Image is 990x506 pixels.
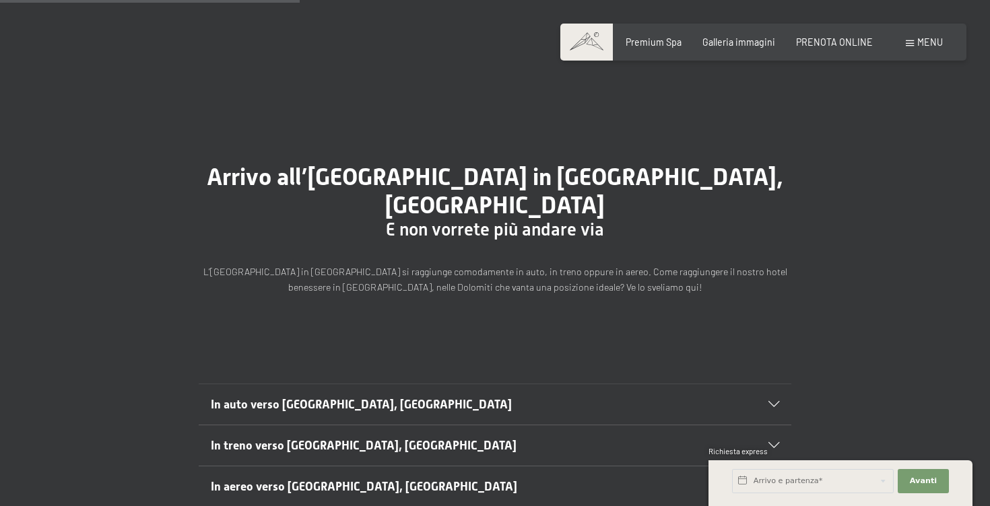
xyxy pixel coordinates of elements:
a: PRENOTA ONLINE [796,36,873,48]
span: E non vorrete più andare via [386,219,604,240]
span: Arrivo all’[GEOGRAPHIC_DATA] in [GEOGRAPHIC_DATA], [GEOGRAPHIC_DATA] [207,163,783,219]
span: Menu [917,36,943,48]
span: In auto verso [GEOGRAPHIC_DATA], [GEOGRAPHIC_DATA] [211,398,512,411]
span: Richiesta express [708,447,768,456]
a: Premium Spa [626,36,682,48]
p: L’[GEOGRAPHIC_DATA] in [GEOGRAPHIC_DATA] si raggiunge comodamente in auto, in treno oppure in aer... [199,264,791,295]
a: Galleria immagini [702,36,775,48]
button: Avanti [898,469,949,493]
span: In aereo verso [GEOGRAPHIC_DATA], [GEOGRAPHIC_DATA] [211,480,517,493]
span: In treno verso [GEOGRAPHIC_DATA], [GEOGRAPHIC_DATA] [211,439,517,452]
span: Avanti [910,476,937,486]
